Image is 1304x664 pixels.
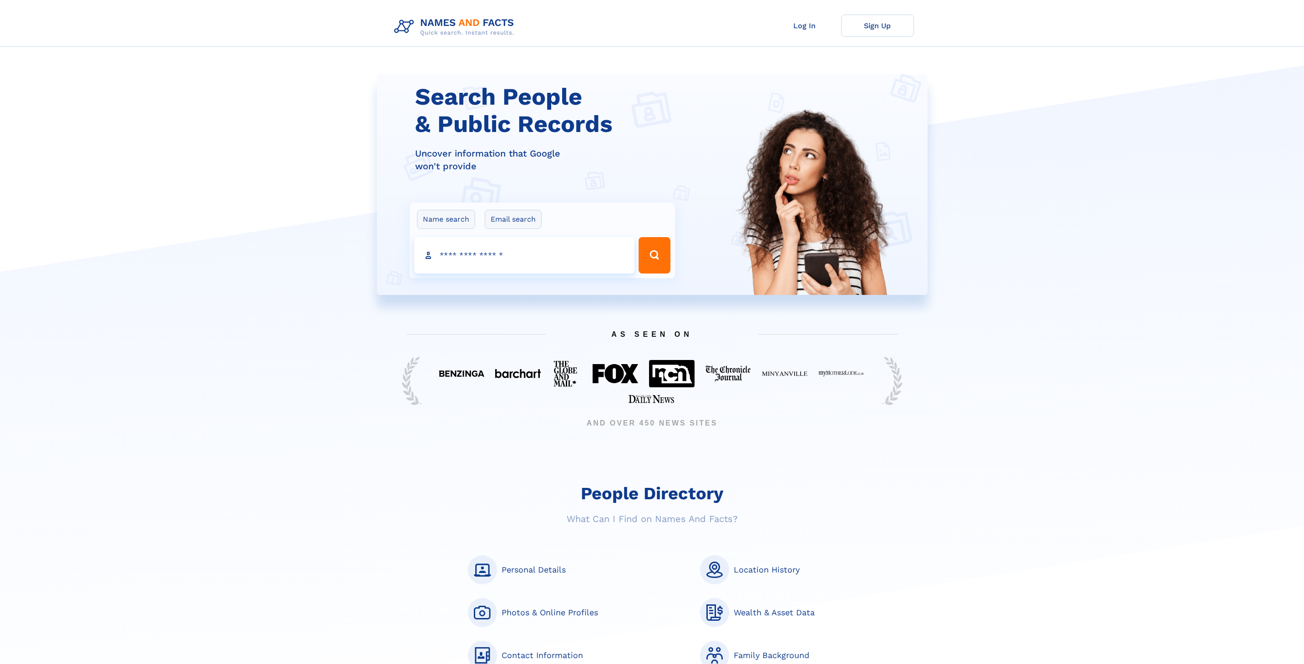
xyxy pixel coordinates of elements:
a: Log In [768,15,841,37]
img: Featured on NCN [649,360,695,387]
img: Search People and Public records [730,107,898,340]
img: Featured on The Chronicle Journal [705,365,751,382]
div: Photos & Online Profiles [502,608,598,617]
h1: Search People & Public Records [415,83,681,138]
div: Contact Information [502,650,583,660]
img: Featured on FOX 40 [593,364,638,383]
div: Family Background [734,650,809,660]
a: Sign Up [841,15,914,37]
button: Search Button [639,237,670,274]
img: Featured on My Mother Lode [818,370,864,377]
div: Wealth & Asset Data [734,608,815,617]
img: Featured on The Globe And Mail [552,359,582,389]
span: AND OVER 450 NEWS SITES [393,418,912,429]
div: Personal Details [502,565,566,574]
img: Featured on Benzinga [439,370,484,377]
input: search input [414,237,634,274]
img: Featured on BarChart [495,369,541,378]
label: Email search [485,210,542,229]
h2: People Directory [391,483,914,503]
div: What Can I Find on Names And Facts? [391,513,914,524]
span: AS SEEN ON [393,319,912,350]
label: Name search [417,210,475,229]
img: Featured on Starkville Daily News [629,395,674,403]
img: Featured on Minyanville [762,370,807,377]
div: Uncover information that Google won't provide [415,147,681,172]
img: Logo Names and Facts [391,15,522,39]
div: Location History [734,565,800,574]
